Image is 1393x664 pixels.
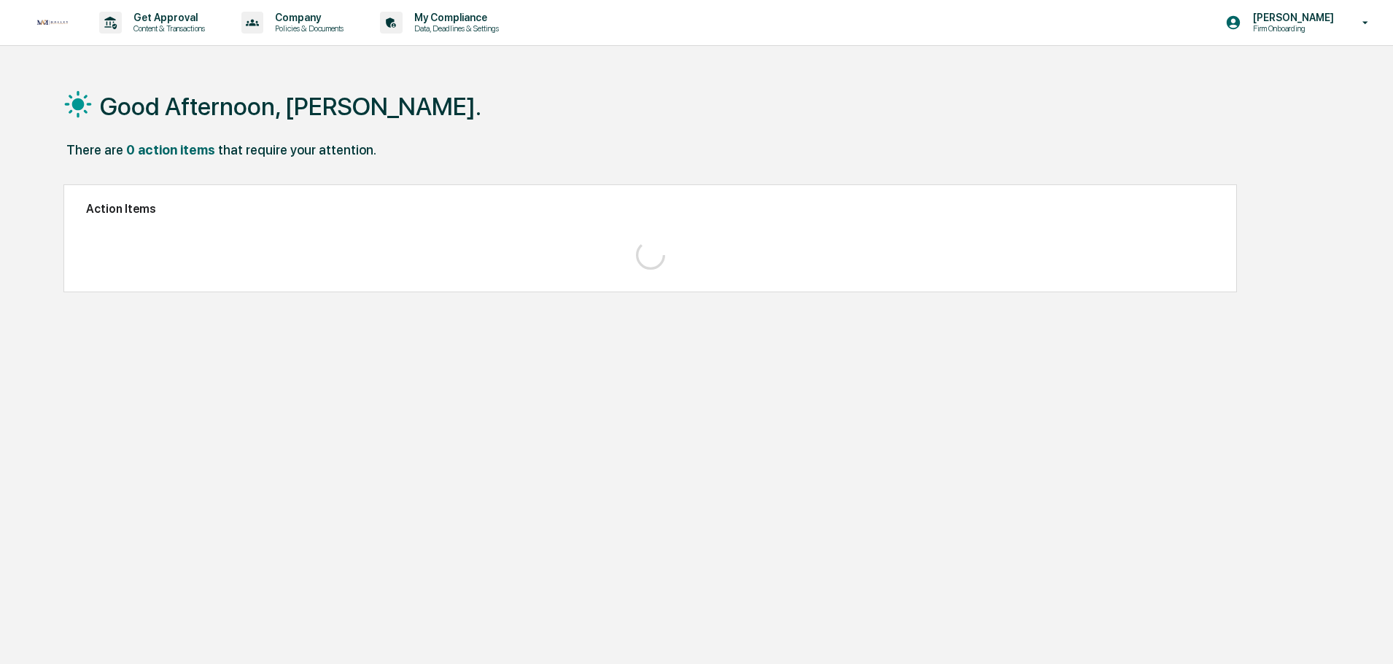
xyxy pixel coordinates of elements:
[218,142,376,157] div: that require your attention.
[263,23,351,34] p: Policies & Documents
[35,18,70,28] img: logo
[122,23,212,34] p: Content & Transactions
[403,23,506,34] p: Data, Deadlines & Settings
[86,202,1214,216] h2: Action Items
[403,12,506,23] p: My Compliance
[1241,12,1341,23] p: [PERSON_NAME]
[263,12,351,23] p: Company
[126,142,215,157] div: 0 action items
[100,92,481,121] h1: Good Afternoon, [PERSON_NAME].
[66,142,123,157] div: There are
[122,12,212,23] p: Get Approval
[1241,23,1341,34] p: Firm Onboarding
